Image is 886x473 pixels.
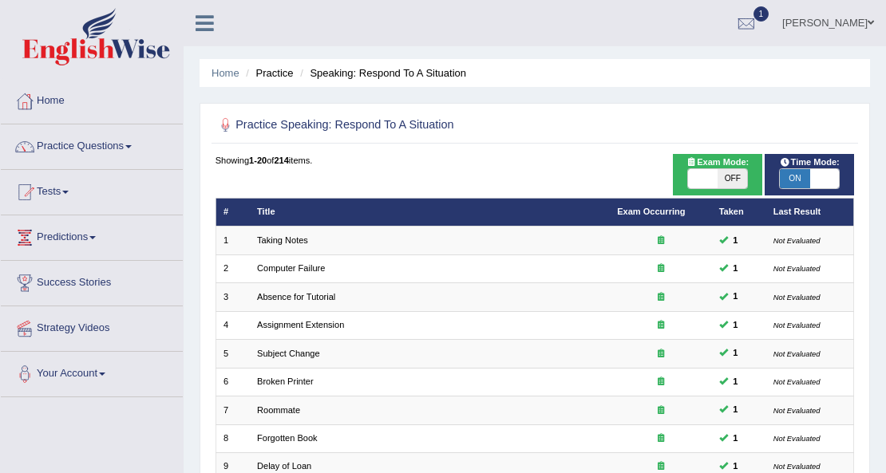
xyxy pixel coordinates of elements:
[257,433,318,443] a: Forgotten Book
[728,346,743,361] span: You can still take this question
[216,115,611,136] h2: Practice Speaking: Respond To A Situation
[296,65,466,81] li: Speaking: Respond To A Situation
[1,261,183,301] a: Success Stories
[765,198,854,226] th: Last Result
[718,169,747,188] span: OFF
[257,405,300,415] a: Roommate
[617,291,704,304] div: Exam occurring question
[711,198,765,226] th: Taken
[216,311,250,339] td: 4
[1,79,183,119] a: Home
[257,263,325,273] a: Computer Failure
[1,170,183,210] a: Tests
[773,406,821,415] small: Not Evaluated
[773,434,821,443] small: Not Evaluated
[681,156,754,170] span: Exam Mode:
[617,404,704,417] div: Exam occurring question
[773,264,821,273] small: Not Evaluated
[773,462,821,471] small: Not Evaluated
[1,306,183,346] a: Strategy Videos
[216,368,250,396] td: 6
[249,156,267,165] b: 1-20
[617,432,704,445] div: Exam occurring question
[617,319,704,332] div: Exam occurring question
[780,169,809,188] span: ON
[212,67,239,79] a: Home
[274,156,288,165] b: 214
[257,376,314,386] a: Broken Printer
[216,424,250,452] td: 8
[617,207,685,216] a: Exam Occurring
[216,154,855,167] div: Showing of items.
[257,320,344,329] a: Assignment Extension
[617,376,704,388] div: Exam occurring question
[216,254,250,282] td: 2
[257,235,308,245] a: Taking Notes
[1,124,183,164] a: Practice Questions
[216,227,250,254] td: 1
[257,349,320,358] a: Subject Change
[728,318,743,333] span: You can still take this question
[773,236,821,245] small: Not Evaluated
[1,215,183,255] a: Predictions
[1,352,183,392] a: Your Account
[753,6,769,22] span: 1
[617,262,704,275] div: Exam occurring question
[216,340,250,368] td: 5
[773,293,821,302] small: Not Evaluated
[617,460,704,473] div: Exam occurring question
[773,321,821,329] small: Not Evaluated
[242,65,293,81] li: Practice
[216,283,250,311] td: 3
[673,154,762,195] div: Show exams occurring in exams
[774,156,844,170] span: Time Mode:
[728,290,743,304] span: You can still take this question
[773,349,821,358] small: Not Evaluated
[617,235,704,247] div: Exam occurring question
[216,396,250,424] td: 7
[216,198,250,226] th: #
[773,377,821,386] small: Not Evaluated
[728,262,743,276] span: You can still take this question
[728,432,743,446] span: You can still take this question
[257,461,311,471] a: Delay of Loan
[250,198,610,226] th: Title
[728,375,743,389] span: You can still take this question
[728,234,743,248] span: You can still take this question
[257,292,335,302] a: Absence for Tutorial
[728,403,743,417] span: You can still take this question
[617,348,704,361] div: Exam occurring question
